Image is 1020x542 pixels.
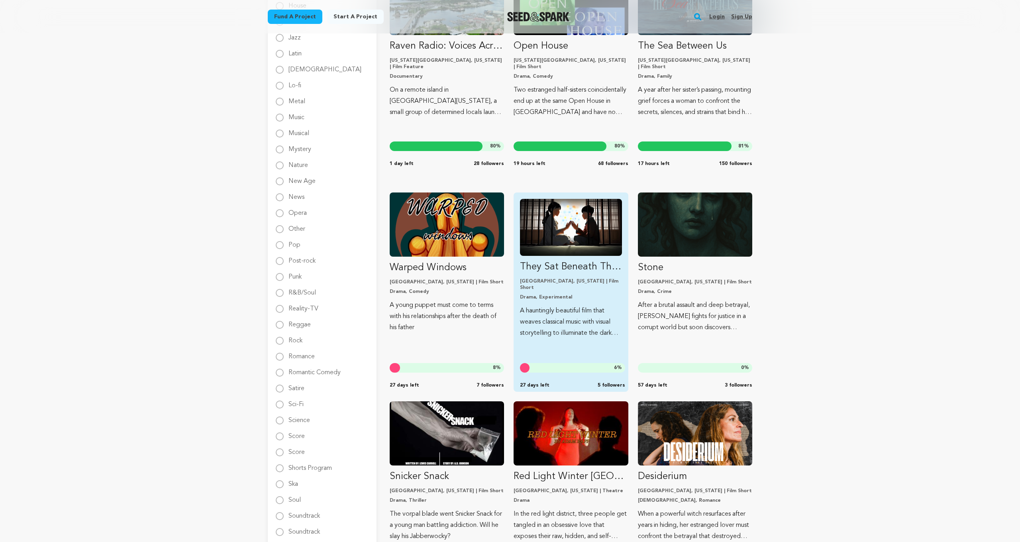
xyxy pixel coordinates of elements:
a: Fund a project [268,10,322,24]
span: 80 [490,144,496,149]
span: 6 [614,365,617,370]
label: New Age [288,172,316,185]
label: Soundtrack [288,507,320,519]
p: [US_STATE][GEOGRAPHIC_DATA], [US_STATE] | Film Short [638,57,752,70]
p: [GEOGRAPHIC_DATA], [US_STATE] | Film Short [638,488,752,494]
p: The vorpal blade went Snicker Snack for a young man battling addiction. Will he slay his Jabberwo... [390,509,504,542]
label: Other [288,220,305,232]
a: Fund Snicker Snack [390,401,504,542]
span: 5 followers [598,382,625,389]
p: [GEOGRAPHIC_DATA], [US_STATE] | Theatre [514,488,628,494]
label: Satire [288,379,304,392]
p: A hauntingly beautiful film that weaves classical music with visual storytelling to illuminate th... [520,305,622,339]
p: Warped Windows [390,261,504,274]
p: Drama [514,497,628,504]
label: Opera [288,204,307,216]
p: [US_STATE][GEOGRAPHIC_DATA], [US_STATE] | Film Short [514,57,628,70]
span: 1 day left [390,161,414,167]
span: 81 [738,144,744,149]
label: Metal [288,92,305,105]
span: 68 followers [598,161,628,167]
a: Fund Stone [638,192,752,333]
label: Score [288,427,305,440]
label: Romance [288,347,315,360]
a: Fund They Sat Beneath The Sleeping Moon [520,199,622,339]
label: Reality-TV [288,299,318,312]
p: In the red light district, three people get tangled in an obsessive love that exposes their raw, ... [514,509,628,542]
p: [GEOGRAPHIC_DATA], [US_STATE] | Film Short [520,278,622,291]
p: [GEOGRAPHIC_DATA], [US_STATE] | Film Short [638,279,752,285]
p: A year after her sister’s passing, mounting grief forces a woman to confront the secrets, silence... [638,84,752,118]
p: Documentary [390,73,504,80]
label: Ska [288,475,298,487]
label: Lo-fi [288,76,301,89]
p: [GEOGRAPHIC_DATA], [US_STATE] | Film Short [390,279,504,285]
label: Musical [288,124,309,137]
label: Sci-Fi [288,395,304,408]
label: Jazz [288,28,301,41]
label: Romantic Comedy [288,363,341,376]
span: % [490,143,501,149]
label: News [288,188,304,200]
span: 57 days left [638,382,667,389]
label: Science [288,411,310,424]
span: 27 days left [520,382,549,389]
span: 7 followers [477,382,504,389]
a: Seed&Spark Homepage [507,12,570,22]
span: % [493,365,501,371]
a: Fund Desiderium [638,401,752,542]
span: 27 days left [390,382,419,389]
label: Reggae [288,315,311,328]
p: [US_STATE][GEOGRAPHIC_DATA], [US_STATE] | Film Feature [390,57,504,70]
p: Drama, Thriller [390,497,504,504]
span: 0 [741,365,744,370]
label: Nature [288,156,308,169]
p: On a remote island in [GEOGRAPHIC_DATA][US_STATE], a small group of determined locals launch a pu... [390,84,504,118]
label: Mystery [288,140,311,153]
a: Fund Red Light Winter Los Angeles [514,401,628,542]
p: Drama, Crime [638,289,752,295]
label: Score [288,443,305,456]
a: Start a project [327,10,384,24]
label: Post-rock [288,251,316,264]
label: Pop [288,236,300,248]
p: [GEOGRAPHIC_DATA], [US_STATE] | Film Short [390,488,504,494]
span: % [738,143,749,149]
span: 28 followers [474,161,504,167]
span: 80 [614,144,620,149]
span: % [614,143,625,149]
p: Open House [514,40,628,53]
p: Drama, Comedy [514,73,628,80]
label: [DEMOGRAPHIC_DATA] [288,60,361,73]
a: Sign up [731,10,752,23]
span: 17 hours left [638,161,670,167]
span: % [614,365,622,371]
p: When a powerful witch resurfaces after years in hiding, her estranged lover must confront the bet... [638,509,752,542]
label: Punk [288,267,302,280]
label: Rock [288,331,302,344]
label: Soul [288,491,301,503]
span: % [741,365,749,371]
p: Drama, Comedy [390,289,504,295]
label: Shorts Program [288,459,332,471]
span: 3 followers [725,382,752,389]
p: Stone [638,261,752,274]
a: Fund Warped Windows [390,192,504,333]
label: R&B/Soul [288,283,316,296]
label: Soundtrack [288,522,320,535]
img: Seed&Spark Logo Dark Mode [507,12,570,22]
span: 19 hours left [514,161,545,167]
p: [DEMOGRAPHIC_DATA], Romance [638,497,752,504]
p: Two estranged half-sisters coincidentally end up at the same Open House in [GEOGRAPHIC_DATA] and ... [514,84,628,118]
p: Desiderium [638,470,752,483]
p: After a brutal assault and deep betrayal, [PERSON_NAME] fights for justice in a corrupt world but... [638,300,752,333]
p: Raven Radio: Voices Across the Water [390,40,504,53]
p: The Sea Between Us [638,40,752,53]
p: Snicker Snack [390,470,504,483]
span: 150 followers [719,161,752,167]
p: Drama, Family [638,73,752,80]
label: Music [288,108,304,121]
p: A young puppet must come to terms with his relationships after the death of his father [390,300,504,333]
p: Drama, Experimental [520,294,622,300]
p: They Sat Beneath The Sleeping Moon [520,261,622,273]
